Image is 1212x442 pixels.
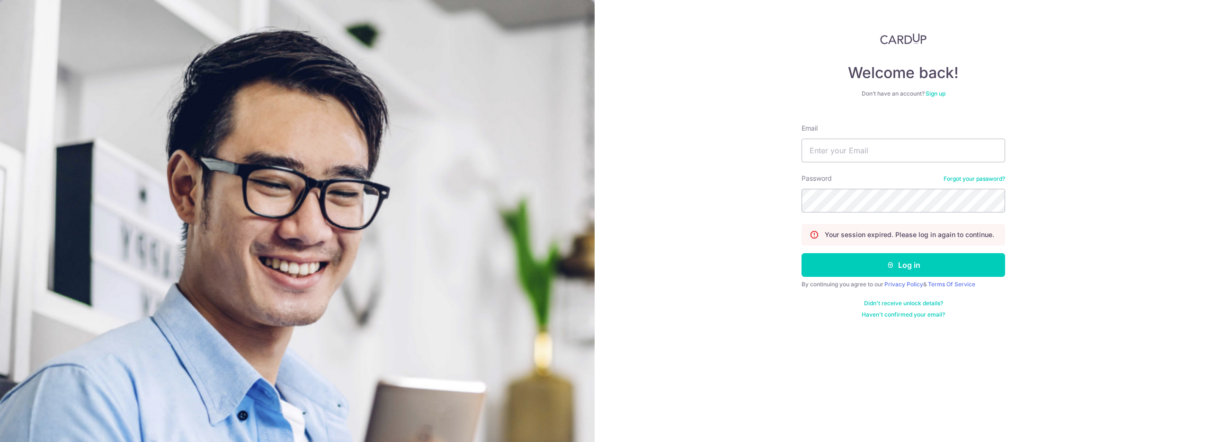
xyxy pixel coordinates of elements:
[802,90,1005,97] div: Don’t have an account?
[802,253,1005,277] button: Log in
[825,230,994,239] p: Your session expired. Please log in again to continue.
[802,139,1005,162] input: Enter your Email
[802,124,818,133] label: Email
[880,33,927,44] img: CardUp Logo
[802,174,832,183] label: Password
[944,175,1005,183] a: Forgot your password?
[802,281,1005,288] div: By continuing you agree to our &
[802,63,1005,82] h4: Welcome back!
[884,281,923,288] a: Privacy Policy
[926,90,945,97] a: Sign up
[864,300,943,307] a: Didn't receive unlock details?
[928,281,975,288] a: Terms Of Service
[862,311,945,318] a: Haven't confirmed your email?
